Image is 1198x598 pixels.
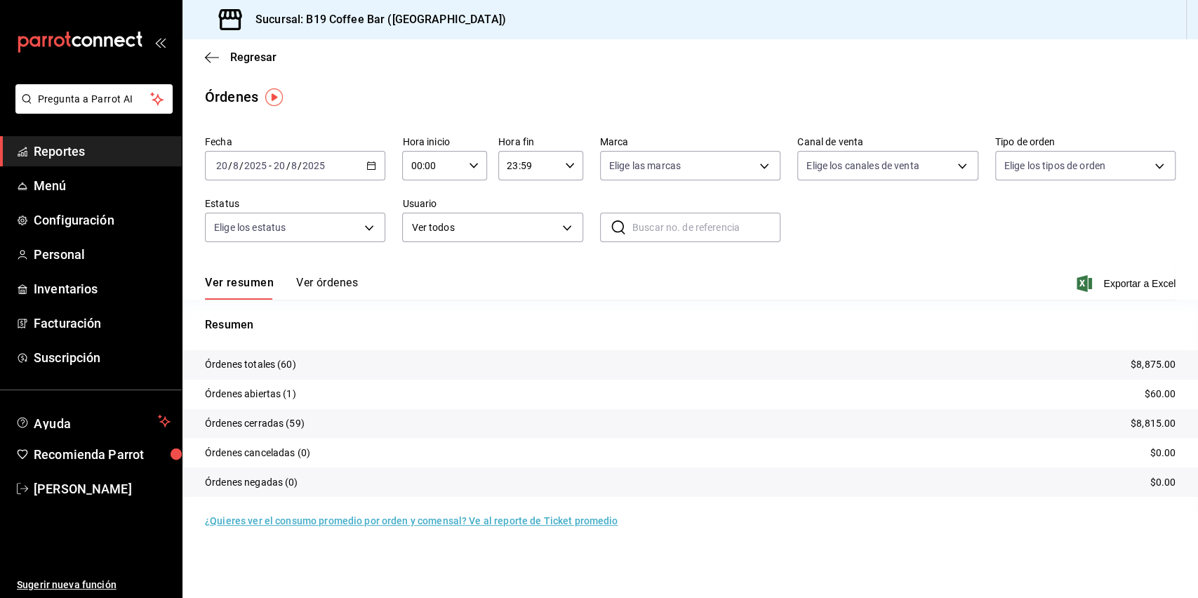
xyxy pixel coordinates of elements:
[265,88,283,106] img: Tooltip marker
[205,357,296,372] p: Órdenes totales (60)
[34,142,171,161] span: Reportes
[402,137,487,147] label: Hora inicio
[228,160,232,171] span: /
[17,578,171,592] span: Sugerir nueva función
[205,199,385,208] label: Estatus
[34,245,171,264] span: Personal
[498,137,583,147] label: Hora fin
[600,137,780,147] label: Marca
[205,475,298,490] p: Órdenes negadas (0)
[239,160,244,171] span: /
[402,199,583,208] label: Usuario
[291,160,298,171] input: --
[205,51,277,64] button: Regresar
[154,36,166,48] button: open_drawer_menu
[609,159,681,173] span: Elige las marcas
[286,160,290,171] span: /
[1150,446,1176,460] p: $0.00
[34,211,171,230] span: Configuración
[38,92,151,107] span: Pregunta a Parrot AI
[1131,357,1176,372] p: $8,875.00
[995,137,1176,147] label: Tipo de orden
[298,160,302,171] span: /
[34,479,171,498] span: [PERSON_NAME]
[1004,159,1105,173] span: Elige los tipos de orden
[806,159,919,173] span: Elige los canales de venta
[296,276,358,300] button: Ver órdenes
[1144,387,1176,401] p: $60.00
[34,279,171,298] span: Inventarios
[302,160,326,171] input: ----
[205,446,310,460] p: Órdenes canceladas (0)
[269,160,272,171] span: -
[205,515,618,526] a: ¿Quieres ver el consumo promedio por orden y comensal? Ve al reporte de Ticket promedio
[205,86,258,107] div: Órdenes
[215,160,228,171] input: --
[34,413,152,430] span: Ayuda
[34,348,171,367] span: Suscripción
[214,220,286,234] span: Elige los estatus
[232,160,239,171] input: --
[205,137,385,147] label: Fecha
[34,445,171,464] span: Recomienda Parrot
[632,213,780,241] input: Buscar no. de referencia
[411,220,557,235] span: Ver todos
[244,160,267,171] input: ----
[273,160,286,171] input: --
[1131,416,1176,431] p: $8,815.00
[34,314,171,333] span: Facturación
[205,387,296,401] p: Órdenes abiertas (1)
[205,276,358,300] div: navigation tabs
[34,176,171,195] span: Menú
[205,276,274,300] button: Ver resumen
[205,416,305,431] p: Órdenes cerradas (59)
[797,137,978,147] label: Canal de venta
[1079,275,1176,292] button: Exportar a Excel
[10,102,173,117] a: Pregunta a Parrot AI
[15,84,173,114] button: Pregunta a Parrot AI
[205,317,1176,333] p: Resumen
[1150,475,1176,490] p: $0.00
[230,51,277,64] span: Regresar
[244,11,506,28] h3: Sucursal: B19 Coffee Bar ([GEOGRAPHIC_DATA])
